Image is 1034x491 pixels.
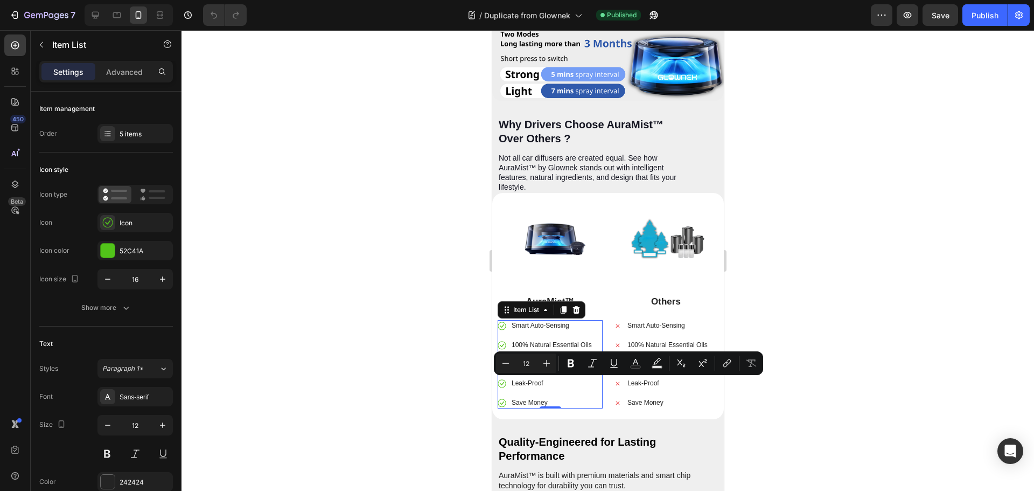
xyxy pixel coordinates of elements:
div: 242424 [120,478,170,487]
div: Beta [8,197,26,206]
p: 7 [71,9,75,22]
div: 52C41A [120,246,170,256]
button: Paragraph 1* [97,359,173,378]
button: Publish [962,4,1008,26]
div: Color [39,477,56,487]
iframe: Design area [492,30,724,491]
div: Text [39,339,53,349]
div: 450 [10,115,26,123]
div: Font [39,392,53,402]
button: 7 [4,4,80,26]
span: Duplicate from Glownek [484,10,570,21]
div: Icon [39,218,52,227]
div: Icon size [39,272,81,287]
div: Icon [120,218,170,228]
span: Published [607,10,637,20]
div: Item management [39,104,95,114]
div: Publish [972,10,998,21]
div: Sans-serif [120,392,170,402]
div: Icon type [39,190,67,199]
p: Settings [53,66,83,78]
div: Icon style [39,165,68,175]
div: 5 items [120,129,170,139]
button: Save [923,4,958,26]
div: Styles [39,364,58,374]
div: Editor contextual toolbar [494,351,763,375]
span: / [479,10,482,21]
div: Size [39,418,68,432]
div: Undo/Redo [203,4,247,26]
div: Icon color [39,246,69,255]
div: Order [39,129,57,139]
span: Save [932,11,949,20]
div: Open Intercom Messenger [997,438,1023,464]
span: Paragraph 1* [102,364,143,374]
p: Advanced [106,66,143,78]
p: Item List [52,38,144,51]
button: Show more [39,298,173,317]
div: Show more [81,302,131,313]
